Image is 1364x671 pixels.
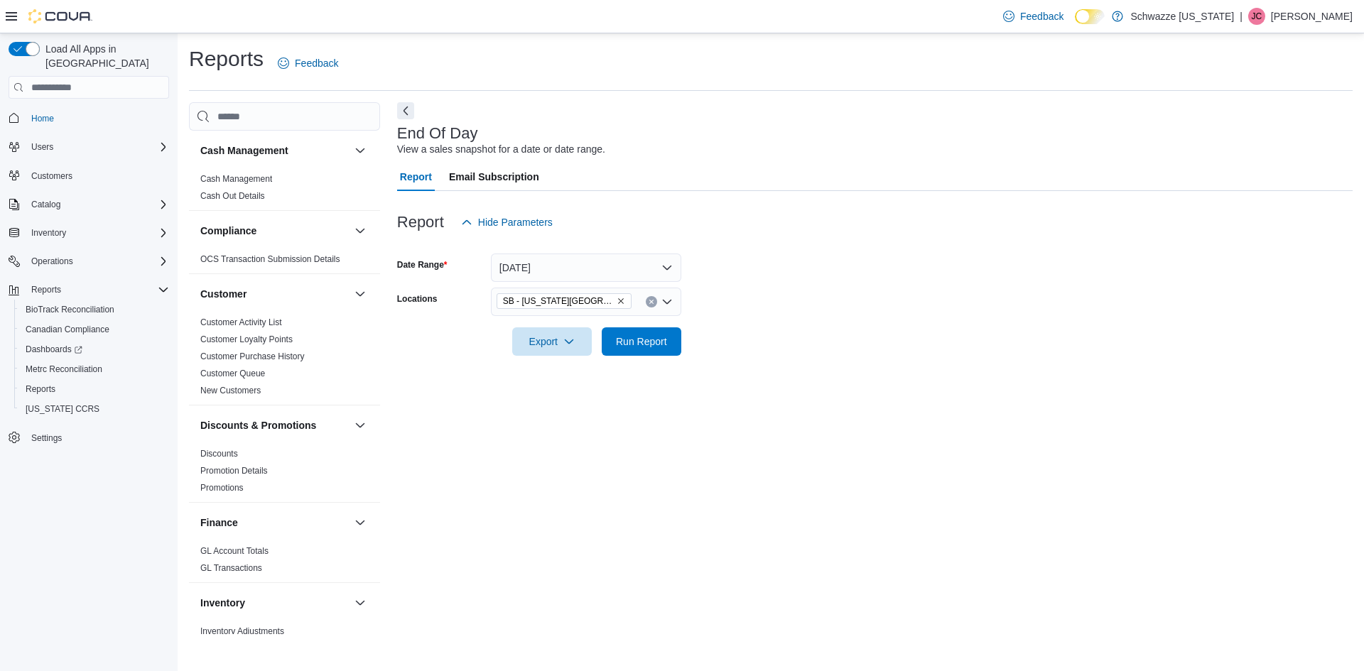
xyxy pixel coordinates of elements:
img: Cova [28,9,92,23]
button: BioTrack Reconciliation [14,300,175,320]
span: Canadian Compliance [20,321,169,338]
a: GL Transactions [200,563,262,573]
button: Reports [26,281,67,298]
p: [PERSON_NAME] [1271,8,1353,25]
a: Discounts [200,449,238,459]
button: Export [512,327,592,356]
button: Compliance [200,224,349,238]
a: New Customers [200,386,261,395]
span: Catalog [26,196,169,213]
span: Discounts [200,448,238,459]
a: Cash Out Details [200,191,265,201]
label: Locations [397,293,438,305]
span: Metrc Reconciliation [26,364,102,375]
button: Hide Parameters [455,208,558,236]
a: Dashboards [14,339,175,359]
span: Promotion Details [200,465,268,476]
button: Canadian Compliance [14,320,175,339]
span: Load All Apps in [GEOGRAPHIC_DATA] [40,42,169,70]
span: GL Transactions [200,562,262,574]
span: Customer Queue [200,368,265,379]
button: Inventory [26,224,72,241]
button: Remove SB - Colorado Springs from selection in this group [617,297,625,305]
span: Hide Parameters [478,215,553,229]
a: Canadian Compliance [20,321,115,338]
a: Cash Management [200,174,272,184]
button: Inventory [200,596,349,610]
button: Run Report [602,327,681,356]
p: | [1240,8,1243,25]
span: Canadian Compliance [26,324,109,335]
nav: Complex example [9,102,169,485]
a: Metrc Reconciliation [20,361,108,378]
span: Reports [31,284,61,295]
h3: End Of Day [397,125,478,142]
span: Operations [26,253,169,270]
div: Customer [189,314,380,405]
label: Date Range [397,259,448,271]
button: [US_STATE] CCRS [14,399,175,419]
h1: Reports [189,45,264,73]
div: Cash Management [189,170,380,210]
span: Dark Mode [1075,24,1076,25]
h3: Inventory [200,596,245,610]
span: Reports [20,381,169,398]
span: OCS Transaction Submission Details [200,253,340,265]
span: Promotions [200,482,244,493]
button: Catalog [26,196,66,213]
button: Inventory [3,223,175,243]
div: View a sales snapshot for a date or date range. [397,142,605,157]
button: Customer [200,287,349,301]
button: Finance [200,515,349,530]
button: Customer [352,285,369,302]
a: Reports [20,381,61,398]
span: Customers [31,170,72,182]
span: Home [26,109,169,126]
span: Customer Loyalty Points [200,334,293,345]
span: Operations [31,256,73,267]
span: Reports [26,281,169,298]
span: Feedback [295,56,338,70]
span: Feedback [1020,9,1063,23]
a: BioTrack Reconciliation [20,301,120,318]
a: Customer Activity List [200,317,282,327]
button: Finance [352,514,369,531]
a: Customer Purchase History [200,351,305,361]
a: Inventory Adjustments [200,626,284,636]
span: Settings [26,429,169,447]
a: Promotion Details [200,466,268,476]
div: Finance [189,542,380,582]
span: Inventory [31,227,66,239]
span: Users [31,141,53,153]
span: Customers [26,167,169,185]
span: Customer Purchase History [200,351,305,362]
span: Run Report [616,334,667,349]
a: Customer Loyalty Points [200,334,293,344]
a: OCS Transaction Submission Details [200,254,340,264]
span: Reports [26,383,55,395]
button: Home [3,107,175,128]
span: Dashboards [26,344,82,355]
button: Discounts & Promotions [352,417,369,434]
div: Compliance [189,251,380,273]
span: Customer Activity List [200,317,282,328]
span: Inventory Adjustments [200,626,284,637]
span: Dashboards [20,341,169,358]
button: Users [3,137,175,157]
button: Clear input [646,296,657,307]
span: BioTrack Reconciliation [26,304,114,315]
div: Discounts & Promotions [189,445,380,502]
a: Settings [26,430,67,447]
h3: Report [397,214,444,231]
a: [US_STATE] CCRS [20,400,105,418]
button: Operations [3,251,175,271]
span: SB - [US_STATE][GEOGRAPHIC_DATA] [503,294,614,308]
h3: Cash Management [200,143,288,158]
h3: Customer [200,287,247,301]
span: Inventory [26,224,169,241]
span: [US_STATE] CCRS [26,403,99,415]
button: Inventory [352,594,369,611]
button: Reports [3,280,175,300]
a: Home [26,110,60,127]
a: Promotions [200,483,244,493]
